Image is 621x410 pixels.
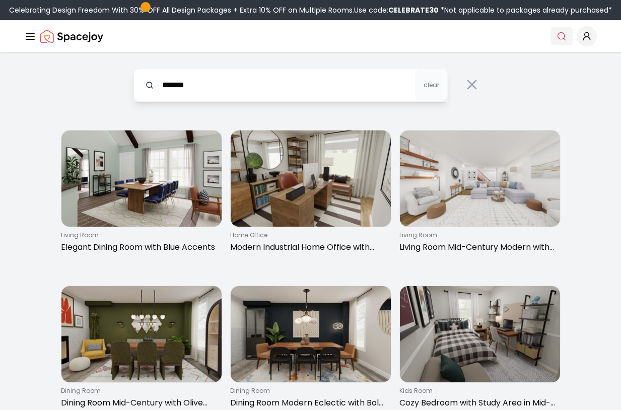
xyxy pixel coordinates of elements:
a: Modern Industrial Home Office with Warm Wood Toneshome officeModern Industrial Home Office with W... [230,130,391,257]
span: *Not applicable to packages already purchased* [439,5,612,15]
img: Modern Industrial Home Office with Warm Wood Tones [231,130,391,227]
div: Celebrating Design Freedom With 30% OFF All Design Packages + Extra 10% OFF on Multiple Rooms. [9,5,612,15]
img: Spacejoy Logo [40,26,103,46]
img: Dining Room Mid-Century with Olive Walls [61,286,222,382]
span: Use code: [354,5,439,15]
p: Cozy Bedroom with Study Area in Mid-Century Style [399,397,557,409]
p: living room [399,231,557,239]
p: Dining Room Modern Eclectic with Bold Contrasts [230,397,387,409]
p: dining room [61,387,218,395]
p: kids room [399,387,557,395]
p: living room [61,231,218,239]
img: Living Room Mid-Century Modern with Cozy Seating [400,130,560,227]
b: CELEBRATE30 [388,5,439,15]
p: dining room [230,387,387,395]
p: Dining Room Mid-Century with Olive Walls [61,397,218,409]
p: Living Room Mid-Century Modern with Cozy Seating [399,241,557,253]
img: Dining Room Modern Eclectic with Bold Contrasts [231,286,391,382]
p: Elegant Dining Room with Blue Accents [61,241,218,253]
nav: Global [24,20,597,52]
a: Spacejoy [40,26,103,46]
p: home office [230,231,387,239]
p: Modern Industrial Home Office with Warm Wood Tones [230,241,387,253]
img: Elegant Dining Room with Blue Accents [61,130,222,227]
button: clear [416,69,448,102]
span: clear [424,81,439,89]
a: Elegant Dining Room with Blue Accentsliving roomElegant Dining Room with Blue Accents [61,130,222,257]
a: Living Room Mid-Century Modern with Cozy Seatingliving roomLiving Room Mid-Century Modern with Co... [399,130,561,257]
img: Cozy Bedroom with Study Area in Mid-Century Style [400,286,560,382]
